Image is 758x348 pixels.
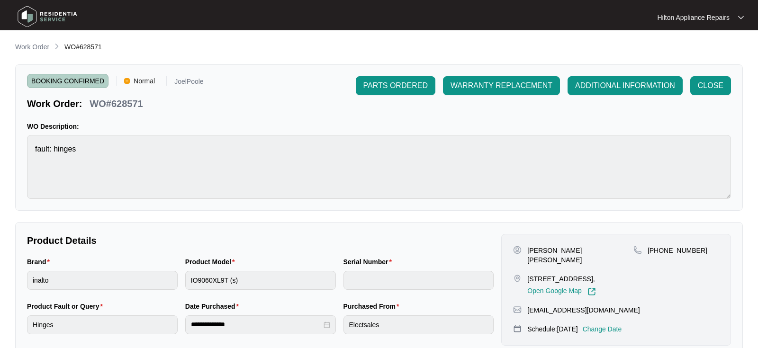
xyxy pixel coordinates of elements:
input: Product Model [185,271,336,290]
input: Product Fault or Query [27,315,178,334]
img: Link-External [587,287,596,296]
label: Serial Number [343,257,396,267]
textarea: fault: hinges [27,135,731,199]
p: Schedule: [DATE] [527,324,578,334]
p: Work Order [15,42,49,52]
input: Purchased From [343,315,494,334]
p: WO#628571 [90,97,143,110]
span: Normal [130,74,159,88]
p: WO Description: [27,122,731,131]
span: ADDITIONAL INFORMATION [575,80,675,91]
p: [PERSON_NAME] [PERSON_NAME] [527,246,633,265]
img: map-pin [513,305,522,314]
input: Serial Number [343,271,494,290]
img: Vercel Logo [124,78,130,84]
label: Purchased From [343,302,403,311]
button: PARTS ORDERED [356,76,435,95]
label: Product Model [185,257,239,267]
span: CLOSE [698,80,723,91]
label: Date Purchased [185,302,243,311]
img: chevron-right [53,43,61,50]
a: Work Order [13,42,51,53]
a: Open Google Map [527,287,596,296]
img: map-pin [633,246,642,254]
img: dropdown arrow [738,15,744,20]
button: ADDITIONAL INFORMATION [568,76,683,95]
label: Brand [27,257,54,267]
span: WARRANTY REPLACEMENT [451,80,552,91]
p: Change Date [583,324,622,334]
p: [EMAIL_ADDRESS][DOMAIN_NAME] [527,305,640,315]
p: Product Details [27,234,494,247]
p: Hilton Appliance Repairs [657,13,730,22]
img: user-pin [513,246,522,254]
span: WO#628571 [64,43,102,51]
button: CLOSE [690,76,731,95]
button: WARRANTY REPLACEMENT [443,76,560,95]
span: BOOKING CONFIRMED [27,74,108,88]
img: map-pin [513,324,522,333]
p: [STREET_ADDRESS], [527,274,596,284]
p: Work Order: [27,97,82,110]
input: Date Purchased [191,320,322,330]
img: map-pin [513,274,522,283]
span: [PHONE_NUMBER] [648,247,707,254]
span: PARTS ORDERED [363,80,428,91]
label: Product Fault or Query [27,302,107,311]
input: Brand [27,271,178,290]
p: JoelPoole [174,78,204,88]
img: residentia service logo [14,2,81,31]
